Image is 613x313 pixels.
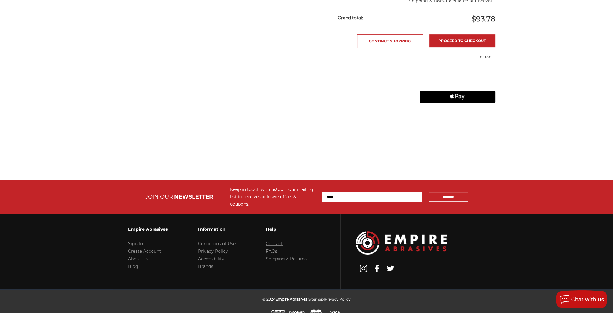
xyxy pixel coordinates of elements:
a: About Us [128,256,148,262]
a: Sign In [128,241,143,246]
strong: Grand total: [338,15,363,21]
span: NEWSLETTER [174,193,213,200]
a: Create Account [128,249,161,254]
a: Sitemap [308,297,324,301]
iframe: PayPal-paypal [420,66,495,78]
img: Empire Abrasives Logo Image [356,231,447,255]
span: JOIN OUR [145,193,173,200]
span: Chat with us [571,297,604,302]
a: Continue Shopping [357,34,423,48]
a: Proceed to checkout [429,34,495,47]
h3: Empire Abrasives [128,223,168,236]
p: -- or use -- [420,54,495,60]
a: Contact [266,241,283,246]
a: Shipping & Returns [266,256,307,262]
a: Blog [128,264,138,269]
div: Keep in touch with us! Join our mailing list to receive exclusive offers & coupons. [230,186,316,208]
h3: Help [266,223,307,236]
a: Brands [198,264,213,269]
p: © 2024 | | [262,295,351,303]
a: FAQs [266,249,277,254]
a: Accessibility [198,256,224,262]
button: Chat with us [556,290,607,308]
a: Privacy Policy [325,297,351,301]
a: Conditions of Use [198,241,236,246]
a: Privacy Policy [198,249,228,254]
span: Empire Abrasives [275,297,307,301]
span: $93.78 [472,15,495,23]
h3: Information [198,223,236,236]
